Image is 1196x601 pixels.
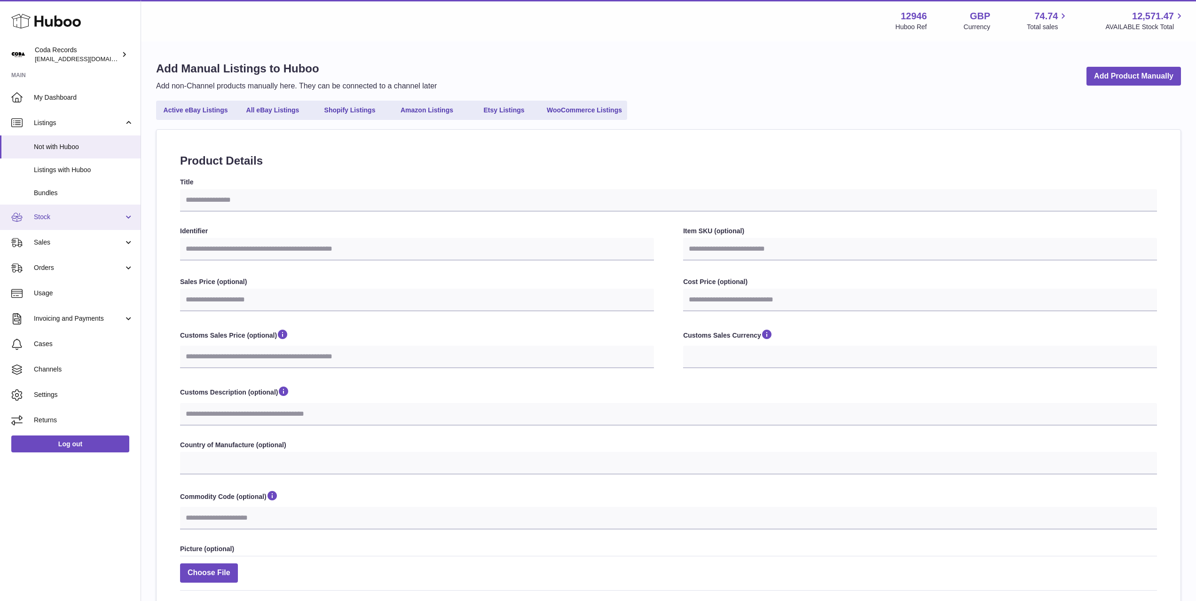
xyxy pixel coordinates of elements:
span: My Dashboard [34,93,134,102]
label: Sales Price (optional) [180,277,654,286]
a: Active eBay Listings [158,103,233,118]
strong: 12946 [901,10,927,23]
a: 12,571.47 AVAILABLE Stock Total [1105,10,1185,32]
span: Channels [34,365,134,374]
span: Listings with Huboo [34,166,134,174]
span: [EMAIL_ADDRESS][DOMAIN_NAME] [35,55,138,63]
span: AVAILABLE Stock Total [1105,23,1185,32]
span: 74.74 [1034,10,1058,23]
span: Settings [34,390,134,399]
a: Shopify Listings [312,103,387,118]
label: Item SKU (optional) [683,227,1157,236]
span: Bundles [34,189,134,198]
label: Customs Sales Price (optional) [180,328,654,343]
span: Invoicing and Payments [34,314,124,323]
div: Currency [964,23,991,32]
label: Identifier [180,227,654,236]
span: Not with Huboo [34,142,134,151]
a: Etsy Listings [466,103,542,118]
span: 12,571.47 [1132,10,1174,23]
strong: GBP [970,10,990,23]
span: Listings [34,119,124,127]
span: Cases [34,340,134,348]
div: Huboo Ref [896,23,927,32]
label: Customs Description (optional) [180,385,1157,400]
h1: Add Manual Listings to Huboo [156,61,437,76]
a: Log out [11,435,129,452]
label: Customs Sales Currency [683,328,1157,343]
span: Choose File [180,563,238,583]
p: Add non-Channel products manually here. They can be connected to a channel later [156,81,437,91]
span: Sales [34,238,124,247]
a: Amazon Listings [389,103,464,118]
label: Cost Price (optional) [683,277,1157,286]
span: Total sales [1027,23,1069,32]
label: Picture (optional) [180,545,1157,554]
label: Commodity Code (optional) [180,490,1157,505]
label: Title [180,178,1157,187]
img: haz@pcatmedia.com [11,47,25,62]
span: Stock [34,213,124,221]
a: 74.74 Total sales [1027,10,1069,32]
span: Usage [34,289,134,298]
label: Country of Manufacture (optional) [180,441,1157,450]
a: WooCommerce Listings [543,103,625,118]
a: All eBay Listings [235,103,310,118]
span: Orders [34,263,124,272]
span: Returns [34,416,134,425]
h2: Product Details [180,153,1157,168]
div: Coda Records [35,46,119,63]
a: Add Product Manually [1086,67,1181,86]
